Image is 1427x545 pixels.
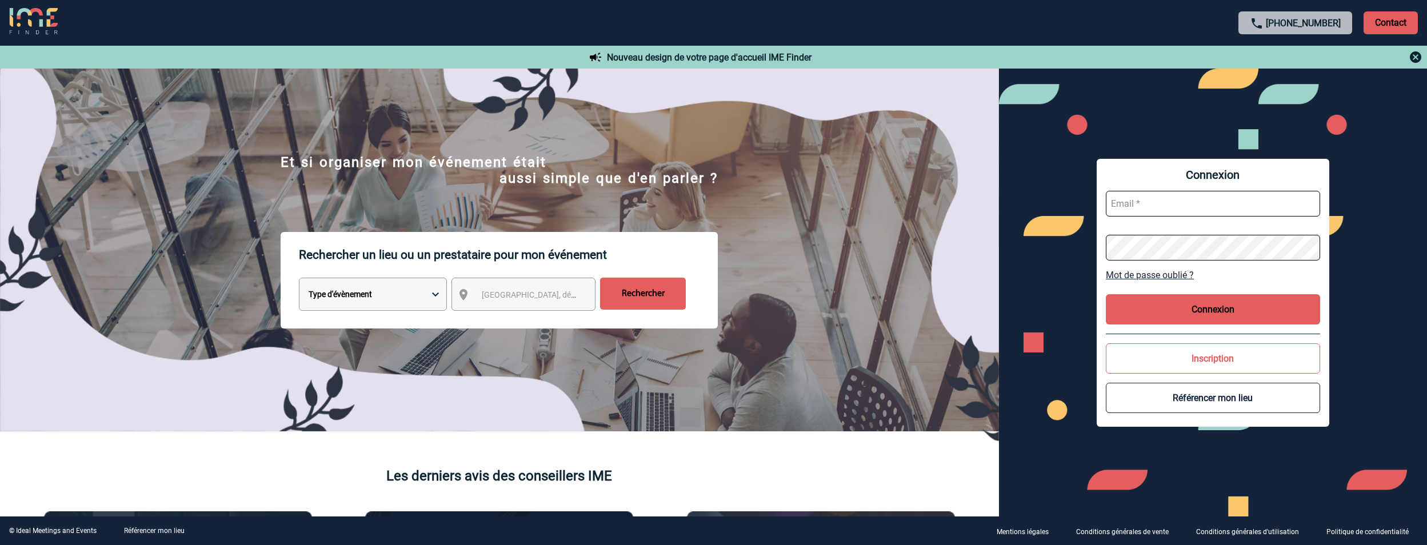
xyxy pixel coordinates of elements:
a: Mentions légales [988,526,1067,536]
a: Référencer mon lieu [124,527,185,535]
a: Politique de confidentialité [1317,526,1427,536]
p: Contact [1364,11,1418,34]
img: call-24-px.png [1250,17,1264,30]
button: Inscription [1106,343,1320,374]
a: [PHONE_NUMBER] [1266,18,1341,29]
a: Mot de passe oublié ? [1106,270,1320,280]
p: Politique de confidentialité [1326,528,1409,536]
input: Email * [1106,191,1320,217]
p: Conditions générales de vente [1076,528,1169,536]
a: Conditions générales de vente [1067,526,1187,536]
div: © Ideal Meetings and Events [9,527,97,535]
input: Rechercher [600,278,686,310]
p: Conditions générales d'utilisation [1196,528,1299,536]
button: Référencer mon lieu [1106,383,1320,413]
span: [GEOGRAPHIC_DATA], département, région... [482,290,641,299]
a: Conditions générales d'utilisation [1187,526,1317,536]
button: Connexion [1106,294,1320,324]
p: Rechercher un lieu ou un prestataire pour mon événement [299,232,718,278]
p: Mentions légales [997,528,1049,536]
span: Connexion [1106,168,1320,182]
